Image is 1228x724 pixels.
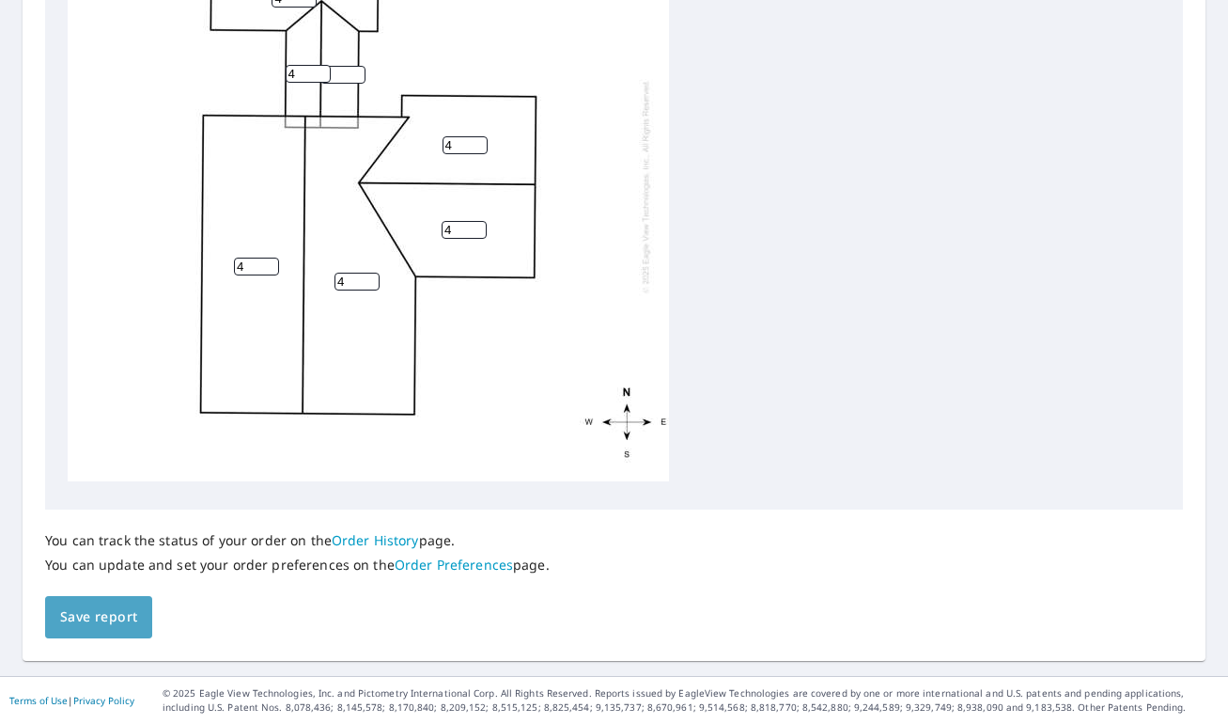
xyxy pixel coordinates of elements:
p: You can update and set your order preferences on the page. [45,557,550,574]
a: Order Preferences [395,556,513,574]
a: Privacy Policy [73,694,134,707]
a: Terms of Use [9,694,68,707]
span: Save report [60,606,137,629]
button: Save report [45,596,152,638]
p: | [9,695,134,706]
p: © 2025 Eagle View Technologies, Inc. and Pictometry International Corp. All Rights Reserved. Repo... [163,686,1219,715]
a: Order History [332,531,419,549]
p: You can track the status of your order on the page. [45,532,550,549]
